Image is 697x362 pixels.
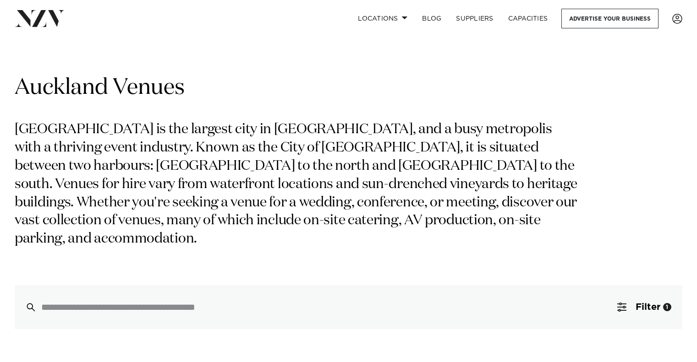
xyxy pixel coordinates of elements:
p: [GEOGRAPHIC_DATA] is the largest city in [GEOGRAPHIC_DATA], and a busy metropolis with a thriving... [15,121,581,249]
span: Filter [636,303,660,312]
h1: Auckland Venues [15,74,682,103]
div: 1 [663,303,671,311]
a: Advertise your business [561,9,659,28]
a: SUPPLIERS [449,9,500,28]
a: BLOG [415,9,449,28]
a: Locations [351,9,415,28]
img: nzv-logo.png [15,10,65,27]
a: Capacities [501,9,555,28]
button: Filter1 [606,285,682,329]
